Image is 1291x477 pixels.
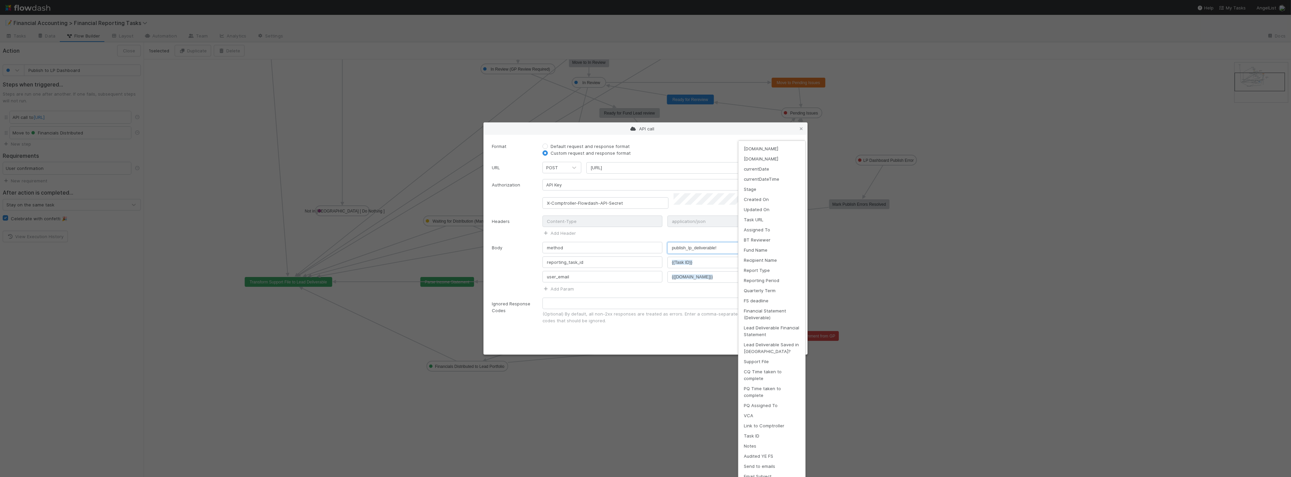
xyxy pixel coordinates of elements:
div: Task ID [738,431,805,441]
div: VCA [738,410,805,421]
div: Link to Comptroller [738,421,805,431]
div: Financial Statement (Deliverable) [738,306,805,323]
div: Task URL [738,215,805,225]
div: Audited YE FS [738,451,805,461]
div: currentDateTime [738,174,805,184]
div: Updated On [738,204,805,215]
div: Assigned To [738,225,805,235]
div: [DOMAIN_NAME] [738,154,805,164]
div: Fund Name [738,245,805,255]
div: Support File [738,356,805,367]
div: Lead Deliverable Financial Statement [738,323,805,340]
div: CQ Time taken to complete [738,367,805,383]
div: Stage [738,184,805,194]
div: BT Reviewer [738,235,805,245]
div: PQ Time taken to complete [738,383,805,400]
div: PQ Assigned To [738,400,805,410]
div: [DOMAIN_NAME] [738,144,805,154]
div: FS deadline [738,296,805,306]
div: Notes [738,441,805,451]
div: Recipient Name [738,255,805,265]
div: currentDate [738,164,805,174]
div: Created On [738,194,805,204]
div: Lead Deliverable Saved in [GEOGRAPHIC_DATA]? [738,340,805,356]
div: Reporting Period [738,275,805,285]
div: Quarterly Term [738,285,805,296]
div: Report Type [738,265,805,275]
div: Send to emails [738,461,805,471]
